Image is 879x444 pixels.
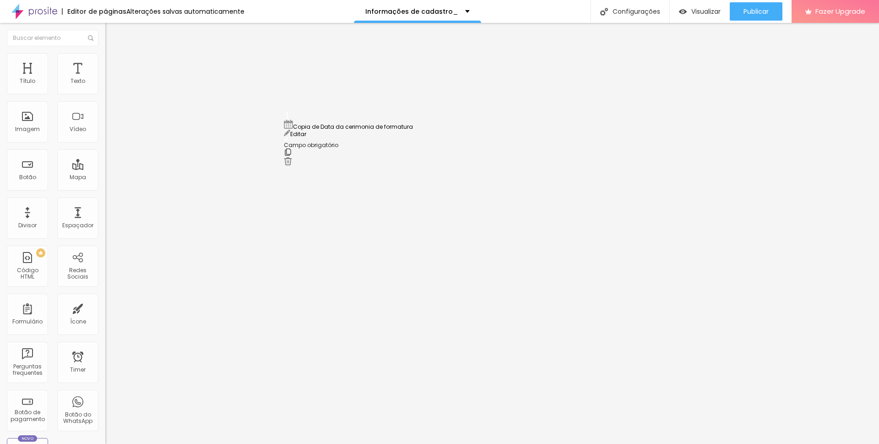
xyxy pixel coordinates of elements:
div: Editor de páginas [62,8,126,15]
div: Botão [19,174,36,181]
span: Visualizar [691,8,721,15]
div: Perguntas frequentes [9,363,45,377]
div: Ícone [70,318,86,325]
div: Espaçador [62,222,93,229]
div: Alterações salvas automaticamente [126,8,244,15]
iframe: Editor [105,23,879,444]
div: Novo [18,435,38,442]
div: Formulário [12,318,43,325]
div: Código HTML [9,267,45,280]
img: Icone [600,8,608,16]
input: Buscar elemento [7,30,98,46]
img: Icone [88,35,93,41]
div: Timer [70,367,86,373]
span: Fazer Upgrade [815,7,865,15]
div: Título [20,78,35,84]
div: Redes Sociais [60,267,96,280]
p: Informações de cadastro_ [365,8,458,15]
div: Botão do WhatsApp [60,411,96,425]
div: Imagem [15,126,40,132]
div: Botão de pagamento [9,409,45,422]
div: Mapa [70,174,86,181]
div: Divisor [18,222,37,229]
img: view-1.svg [679,8,687,16]
button: Visualizar [670,2,730,21]
div: Texto [71,78,85,84]
div: Vídeo [70,126,86,132]
span: Publicar [743,8,769,15]
button: Publicar [730,2,782,21]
